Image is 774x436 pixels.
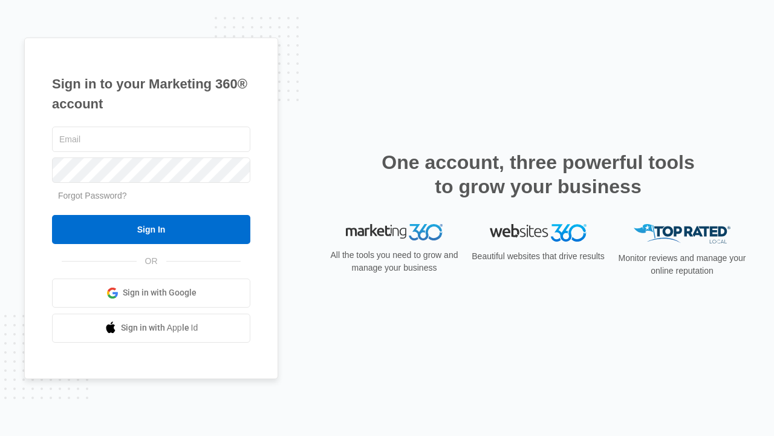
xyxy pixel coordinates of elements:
[490,224,587,242] img: Websites 360
[634,224,730,244] img: Top Rated Local
[58,191,127,200] a: Forgot Password?
[52,127,250,152] input: Email
[52,215,250,244] input: Sign In
[52,279,250,308] a: Sign in with Google
[470,250,606,263] p: Beautiful websites that drive results
[52,74,250,114] h1: Sign in to your Marketing 360® account
[614,252,750,277] p: Monitor reviews and manage your online reputation
[121,322,198,334] span: Sign in with Apple Id
[327,249,462,274] p: All the tools you need to grow and manage your business
[123,286,197,299] span: Sign in with Google
[378,150,698,199] h2: One account, three powerful tools to grow your business
[52,314,250,343] a: Sign in with Apple Id
[346,224,443,241] img: Marketing 360
[137,255,166,268] span: OR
